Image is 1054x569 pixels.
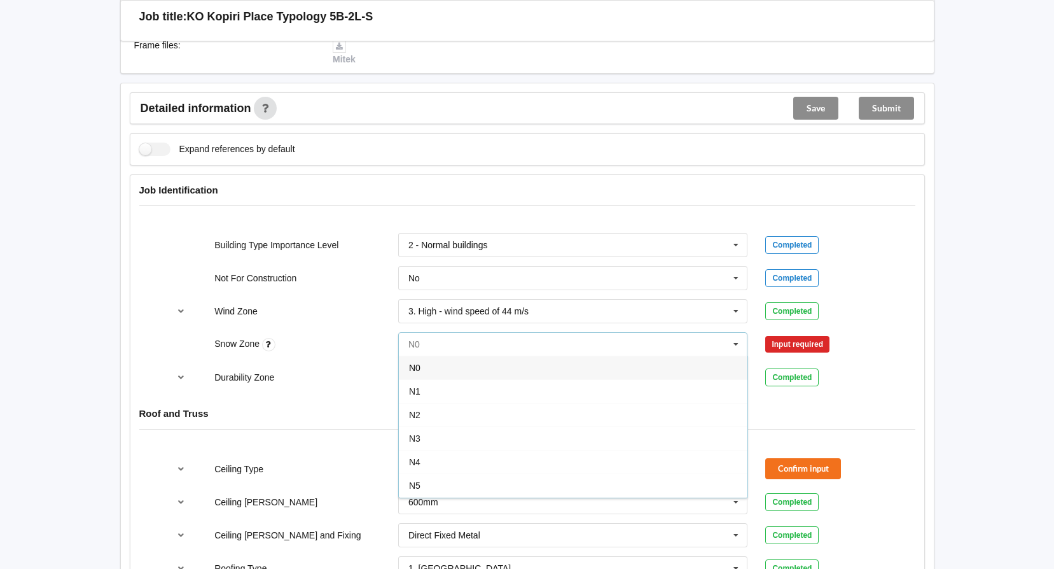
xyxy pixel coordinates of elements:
div: Completed [765,302,819,320]
button: reference-toggle [169,300,193,323]
span: N4 [409,457,420,467]
label: Durability Zone [214,372,274,383]
span: N3 [409,433,420,444]
span: N5 [409,481,420,491]
div: Completed [765,493,819,511]
label: Wind Zone [214,306,258,316]
div: Direct Fixed Metal [408,531,480,540]
h3: KO Kopiri Place Typology 5B-2L-S [187,10,373,24]
div: Completed [765,236,819,254]
div: Completed [765,269,819,287]
span: Detailed information [141,102,251,114]
span: N2 [409,410,420,420]
button: reference-toggle [169,524,193,547]
div: 3. High - wind speed of 44 m/s [408,307,529,316]
label: Expand references by default [139,143,295,156]
div: Input required [765,336,829,353]
div: Completed [765,526,819,544]
label: Not For Construction [214,273,296,283]
h4: Job Identification [139,184,915,196]
label: Ceiling [PERSON_NAME] [214,497,317,507]
div: No [408,274,420,283]
button: Confirm input [765,458,841,479]
div: 600mm [408,498,438,507]
label: Ceiling [PERSON_NAME] and Fixing [214,530,361,540]
button: reference-toggle [169,366,193,389]
label: Ceiling Type [214,464,263,474]
h4: Roof and Truss [139,407,915,419]
label: Building Type Importance Level [214,240,338,250]
span: N1 [409,386,420,397]
button: reference-toggle [169,458,193,481]
a: Mitek [333,40,356,64]
div: Frame files : [125,39,324,66]
label: Snow Zone [214,339,262,349]
div: 2 - Normal buildings [408,241,488,249]
span: N0 [409,363,420,373]
button: reference-toggle [169,491,193,514]
div: Completed [765,369,819,386]
h3: Job title: [139,10,187,24]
